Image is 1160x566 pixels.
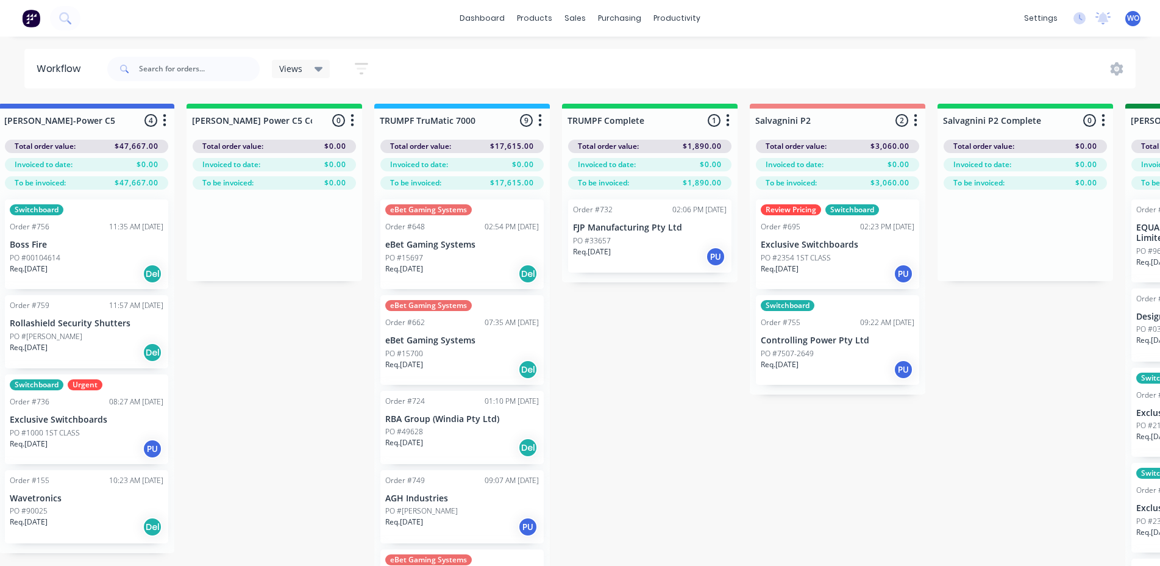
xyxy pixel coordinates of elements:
[761,359,799,370] p: Req. [DATE]
[10,415,163,425] p: Exclusive Switchboards
[68,379,102,390] div: Urgent
[385,554,472,565] div: eBet Gaming Systems
[573,204,613,215] div: Order #732
[380,199,544,289] div: eBet Gaming SystemsOrder #64802:54 PM [DATE]eBet Gaming SystemsPO #15697Req.[DATE]Del
[592,9,647,27] div: purchasing
[385,396,425,407] div: Order #724
[870,141,909,152] span: $3,060.00
[761,204,821,215] div: Review Pricing
[324,177,346,188] span: $0.00
[683,141,722,152] span: $1,890.00
[143,517,162,537] div: Del
[5,374,168,464] div: SwitchboardUrgentOrder #73608:27 AM [DATE]Exclusive SwitchboardsPO #1000 1ST CLASSReq.[DATE]PU
[324,159,346,170] span: $0.00
[756,199,919,289] div: Review PricingSwitchboardOrder #69502:23 PM [DATE]Exclusive SwitchboardsPO #2354 1ST CLASSReq.[DA...
[766,141,827,152] span: Total order value:
[518,360,538,379] div: Del
[953,141,1014,152] span: Total order value:
[109,475,163,486] div: 10:23 AM [DATE]
[390,141,451,152] span: Total order value:
[485,317,539,328] div: 07:35 AM [DATE]
[202,159,260,170] span: Invoiced to date:
[380,470,544,543] div: Order #74909:07 AM [DATE]AGH IndustriesPO #[PERSON_NAME]Req.[DATE]PU
[10,331,82,342] p: PO #[PERSON_NAME]
[511,9,558,27] div: products
[324,141,346,152] span: $0.00
[761,317,800,328] div: Order #755
[22,9,40,27] img: Factory
[385,253,423,263] p: PO #15697
[761,221,800,232] div: Order #695
[894,264,913,284] div: PU
[10,263,48,274] p: Req. [DATE]
[683,177,722,188] span: $1,890.00
[385,426,423,437] p: PO #49628
[10,204,63,215] div: Switchboard
[485,396,539,407] div: 01:10 PM [DATE]
[1127,13,1139,24] span: WO
[10,517,48,528] p: Req. [DATE]
[385,493,539,504] p: AGH Industries
[568,199,731,273] div: Order #73202:06 PM [DATE]FJP Manufacturing Pty LtdPO #33657Req.[DATE]PU
[894,360,913,379] div: PU
[485,221,539,232] div: 02:54 PM [DATE]
[380,295,544,385] div: eBet Gaming SystemsOrder #66207:35 AM [DATE]eBet Gaming SystemsPO #15700Req.[DATE]Del
[518,264,538,284] div: Del
[15,159,73,170] span: Invoiced to date:
[143,264,162,284] div: Del
[37,62,87,76] div: Workflow
[139,57,260,81] input: Search for orders...
[860,221,914,232] div: 02:23 PM [DATE]
[953,177,1005,188] span: To be invoiced:
[454,9,511,27] a: dashboard
[761,300,814,311] div: Switchboard
[10,240,163,250] p: Boss Fire
[385,221,425,232] div: Order #648
[10,396,49,407] div: Order #736
[578,141,639,152] span: Total order value:
[385,263,423,274] p: Req. [DATE]
[385,506,458,517] p: PO #[PERSON_NAME]
[706,247,725,267] div: PU
[647,9,706,27] div: productivity
[385,359,423,370] p: Req. [DATE]
[888,159,909,170] span: $0.00
[490,141,534,152] span: $17,615.00
[10,300,49,311] div: Order #759
[573,235,611,246] p: PO #33657
[385,348,423,359] p: PO #15700
[1075,159,1097,170] span: $0.00
[578,177,629,188] span: To be invoiced:
[578,159,636,170] span: Invoiced to date:
[860,317,914,328] div: 09:22 AM [DATE]
[380,391,544,464] div: Order #72401:10 PM [DATE]RBA Group (Windia Pty Ltd)PO #49628Req.[DATE]Del
[10,439,48,450] p: Req. [DATE]
[109,396,163,407] div: 08:27 AM [DATE]
[109,300,163,311] div: 11:57 AM [DATE]
[5,199,168,289] div: SwitchboardOrder #75611:35 AM [DATE]Boss FirePO #00104614Req.[DATE]Del
[518,438,538,457] div: Del
[390,159,448,170] span: Invoiced to date:
[10,475,49,486] div: Order #155
[518,517,538,537] div: PU
[10,428,80,439] p: PO #1000 1ST CLASS
[766,159,824,170] span: Invoiced to date:
[385,317,425,328] div: Order #662
[825,204,879,215] div: Switchboard
[10,221,49,232] div: Order #756
[15,177,66,188] span: To be invoiced:
[385,437,423,448] p: Req. [DATE]
[672,204,727,215] div: 02:06 PM [DATE]
[5,295,168,368] div: Order #75911:57 AM [DATE]Rollashield Security ShuttersPO #[PERSON_NAME]Req.[DATE]Del
[870,177,909,188] span: $3,060.00
[953,159,1011,170] span: Invoiced to date:
[10,318,163,329] p: Rollashield Security Shutters
[10,253,60,263] p: PO #00104614
[700,159,722,170] span: $0.00
[761,348,814,359] p: PO #7507-2649
[15,141,76,152] span: Total order value:
[490,177,534,188] span: $17,615.00
[10,342,48,353] p: Req. [DATE]
[5,470,168,543] div: Order #15510:23 AM [DATE]WavetronicsPO #90025Req.[DATE]Del
[385,335,539,346] p: eBet Gaming Systems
